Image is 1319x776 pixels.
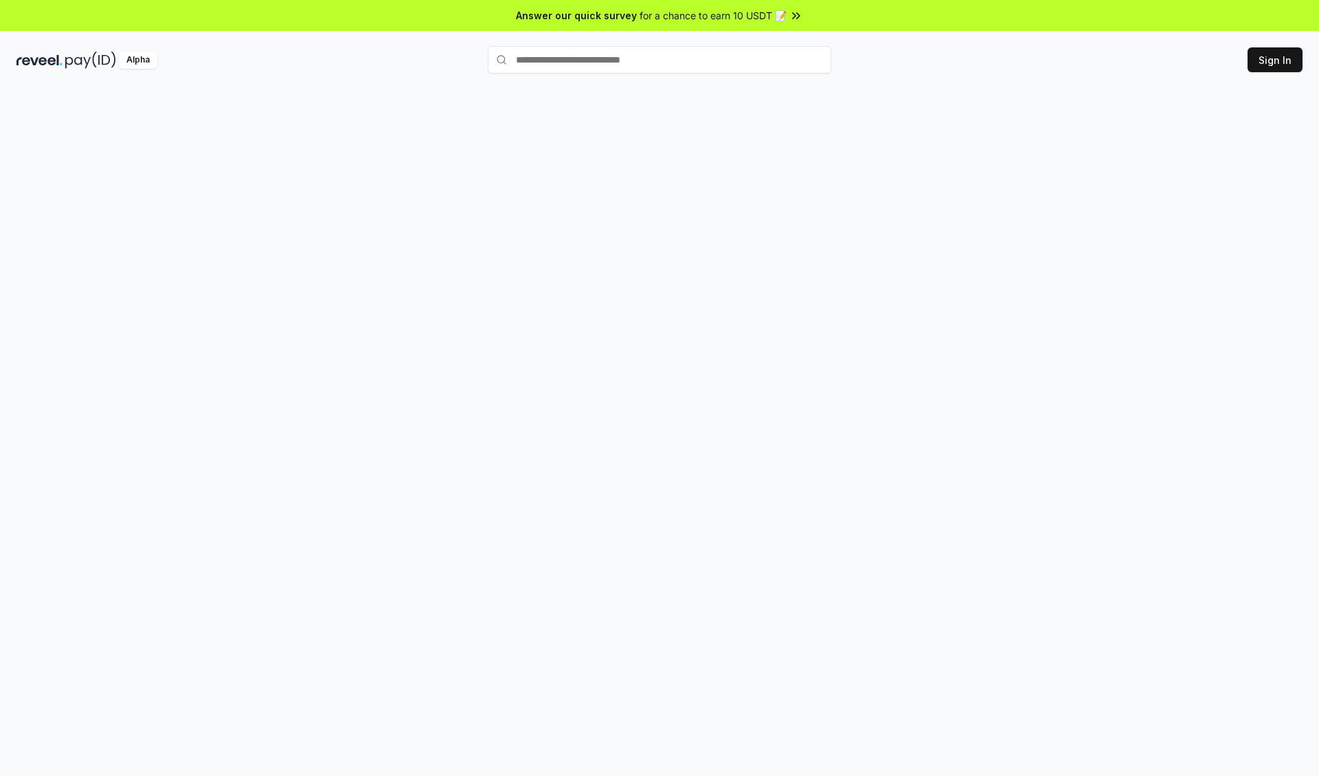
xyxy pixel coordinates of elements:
button: Sign In [1248,47,1303,72]
span: Answer our quick survey [516,8,637,23]
img: reveel_dark [16,52,63,69]
div: Alpha [119,52,157,69]
span: for a chance to earn 10 USDT 📝 [640,8,787,23]
img: pay_id [65,52,116,69]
